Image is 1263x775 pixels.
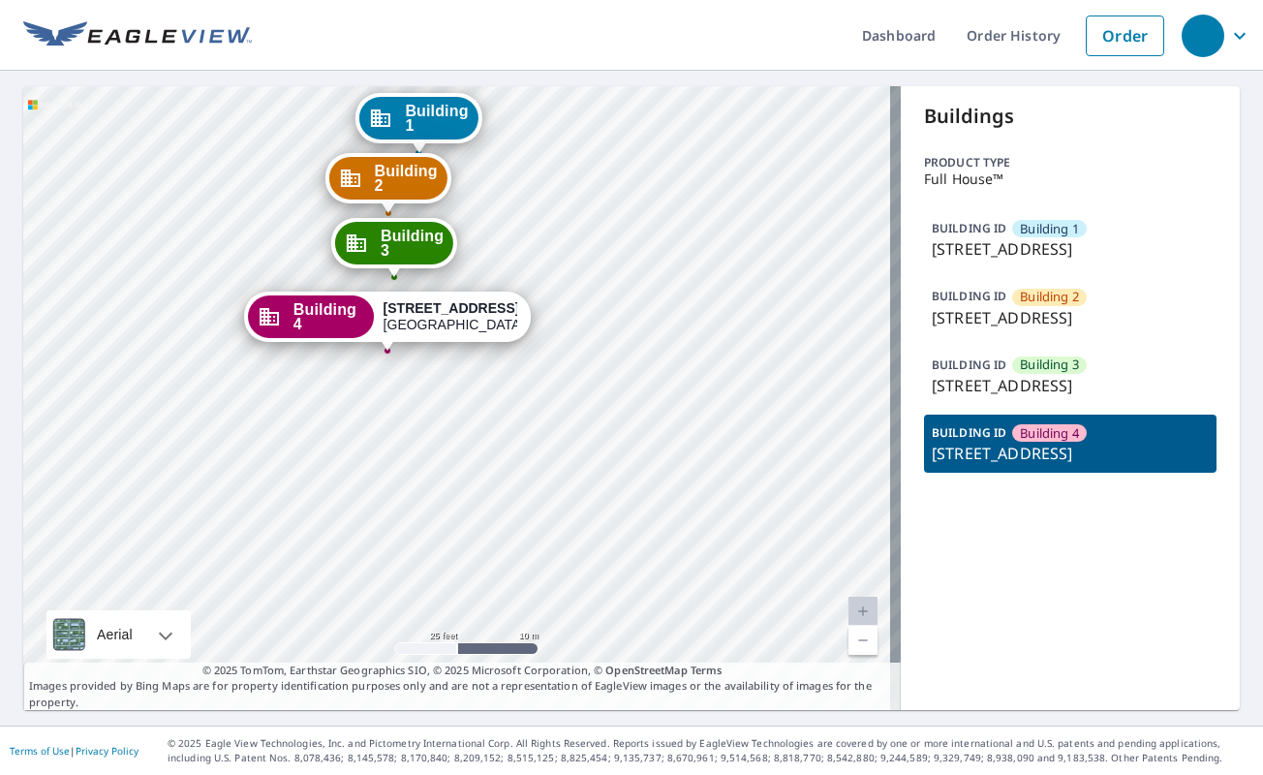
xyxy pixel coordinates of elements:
[168,736,1253,765] p: © 2025 Eagle View Technologies, Inc. and Pictometry International Corp. All Rights Reserved. Repo...
[932,220,1006,236] p: BUILDING ID
[605,663,687,677] a: OpenStreetMap
[1020,356,1079,374] span: Building 3
[381,229,444,258] span: Building 3
[1020,220,1079,238] span: Building 1
[23,663,901,711] p: Images provided by Bing Maps are for property identification purposes only and are not a represen...
[76,744,139,758] a: Privacy Policy
[1086,15,1164,56] a: Order
[331,218,457,278] div: Dropped pin, building Building 3, Commercial property, 1141 Brentwood Pointe Brentwood, TN 37027
[924,154,1217,171] p: Product type
[91,610,139,659] div: Aerial
[932,356,1006,373] p: BUILDING ID
[46,610,191,659] div: Aerial
[924,102,1217,131] p: Buildings
[932,442,1209,465] p: [STREET_ADDRESS]
[848,597,878,626] a: Current Level 20, Zoom In Disabled
[244,292,531,352] div: Dropped pin, building Building 4, Commercial property, 1141 Brentwood Pointe Brentwood, TN 37027
[355,93,481,153] div: Dropped pin, building Building 1, Commercial property, 1141 Brentwood Pt Brentwood, TN 37027
[325,153,451,213] div: Dropped pin, building Building 2, Commercial property, 1141 Brentwood Pointe Brentwood, TN 37027
[924,171,1217,187] p: Full House™
[10,744,70,758] a: Terms of Use
[932,306,1209,329] p: [STREET_ADDRESS]
[1020,424,1079,443] span: Building 4
[384,300,517,333] div: [GEOGRAPHIC_DATA]
[691,663,723,677] a: Terms
[932,424,1006,441] p: BUILDING ID
[202,663,723,679] span: © 2025 TomTom, Earthstar Geographics SIO, © 2025 Microsoft Corporation, ©
[293,302,364,331] span: Building 4
[10,745,139,757] p: |
[932,237,1209,261] p: [STREET_ADDRESS]
[405,104,468,133] span: Building 1
[1020,288,1079,306] span: Building 2
[848,626,878,655] a: Current Level 20, Zoom Out
[932,374,1209,397] p: [STREET_ADDRESS]
[23,21,252,50] img: EV Logo
[384,300,520,316] strong: [STREET_ADDRESS]
[375,164,438,193] span: Building 2
[932,288,1006,304] p: BUILDING ID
